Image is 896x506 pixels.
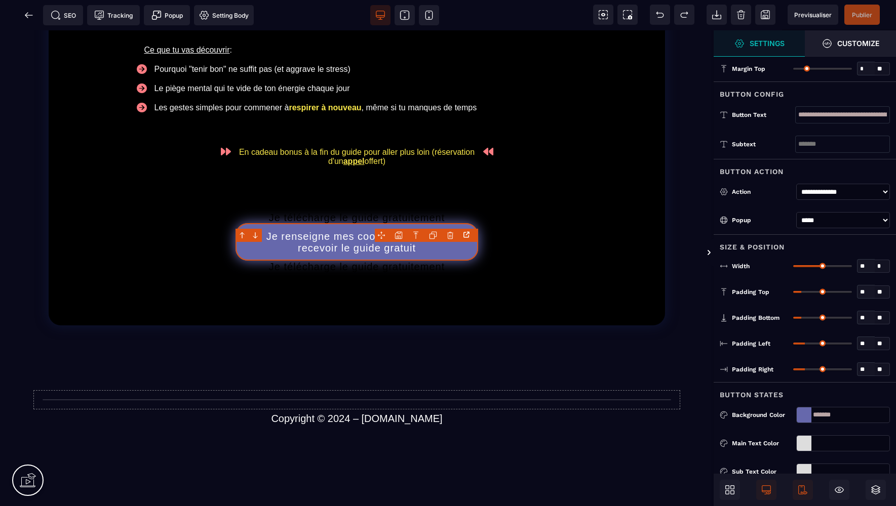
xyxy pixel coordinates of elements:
span: SEO [51,10,76,20]
span: Width [732,262,750,270]
span: Popup [151,10,183,20]
text: En cadeau bonus à la fin du guide pour aller plus loin (réservation d'un offert) [231,105,483,138]
strong: Customize [837,39,879,47]
u: Ce que tu vas découvrir [144,15,230,24]
text: Copyright © 2024 – [DOMAIN_NAME] [8,380,706,397]
div: Le piège mental qui te vide de ton énergie chaque jour [149,54,582,63]
strong: Settings [750,39,785,47]
span: View components [593,5,613,25]
div: Les gestes simples pour commener à , même si tu manques de temps [149,73,582,82]
div: Background Color [732,410,792,420]
span: Padding Left [732,340,770,348]
div: Button Config [714,81,896,100]
u: appel [343,126,365,135]
div: Popup [732,215,792,225]
div: Size & Position [714,234,896,253]
span: Screenshot [617,5,638,25]
div: Button Text [732,110,795,120]
div: Button Action [714,159,896,178]
div: Action [732,187,792,197]
div: Button States [714,382,896,401]
div: Pourquoi "tenir bon" ne suffit pas (et aggrave le stress) [149,34,582,44]
div: Sub Text Color [732,467,792,477]
b: respirer à nouveau [289,73,361,81]
div: Subtext [732,139,795,149]
span: Desktop Only [756,480,776,500]
span: Padding Bottom [732,314,780,322]
span: Settings [714,30,805,57]
span: Open Layer Manager [866,480,886,500]
span: Tracking [94,10,133,20]
div: Main Text Color [732,438,792,448]
span: Margin Top [732,65,765,73]
span: Padding Top [732,288,769,296]
span: Open Blocks [720,480,740,500]
span: Hide/Show Block [829,480,849,500]
div: : [139,15,582,24]
span: Open Style Manager [805,30,896,57]
span: Previsualiser [794,11,832,19]
div: Open the link Modal [461,229,474,240]
span: Preview [788,5,838,25]
span: Publier [852,11,872,19]
span: Padding Right [732,365,773,373]
button: Je renseigne mes coordonnées pour recevoir le guide gratuit [236,193,478,230]
span: Setting Body [199,10,249,20]
span: Mobile Only [793,480,813,500]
